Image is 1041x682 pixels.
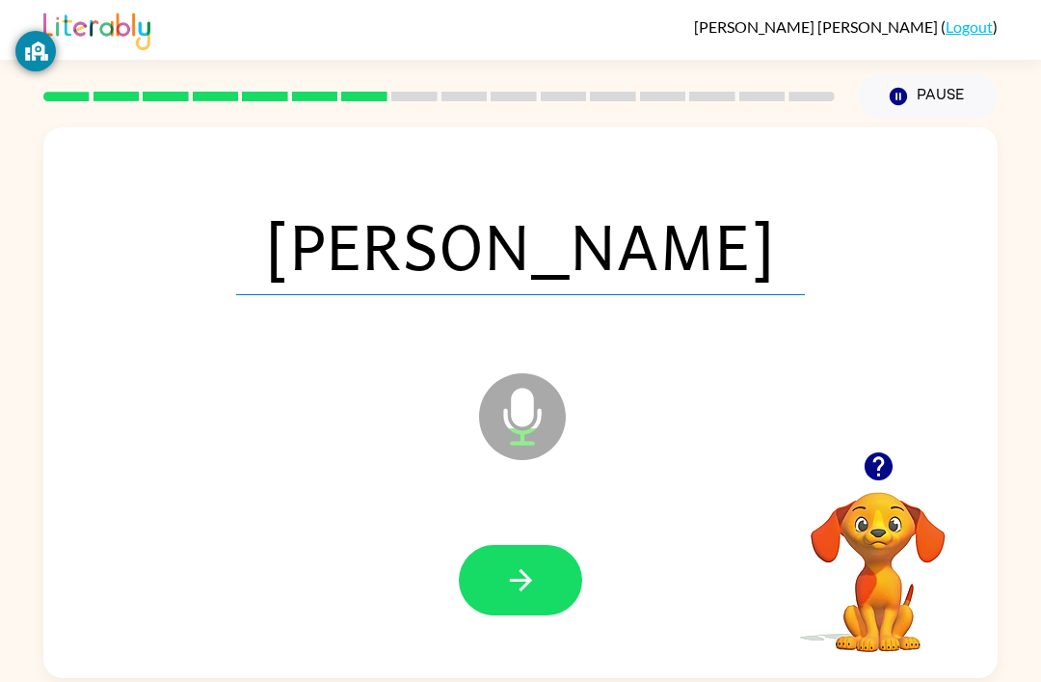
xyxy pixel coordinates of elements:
button: GoGuardian Privacy Information [15,31,56,71]
span: [PERSON_NAME] [236,195,805,295]
button: Pause [858,74,998,119]
span: [PERSON_NAME] [PERSON_NAME] [694,17,941,36]
div: ( ) [694,17,998,36]
a: Logout [946,17,993,36]
video: Your browser must support playing .mp4 files to use Literably. Please try using another browser. [782,462,974,655]
img: Literably [43,8,150,50]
